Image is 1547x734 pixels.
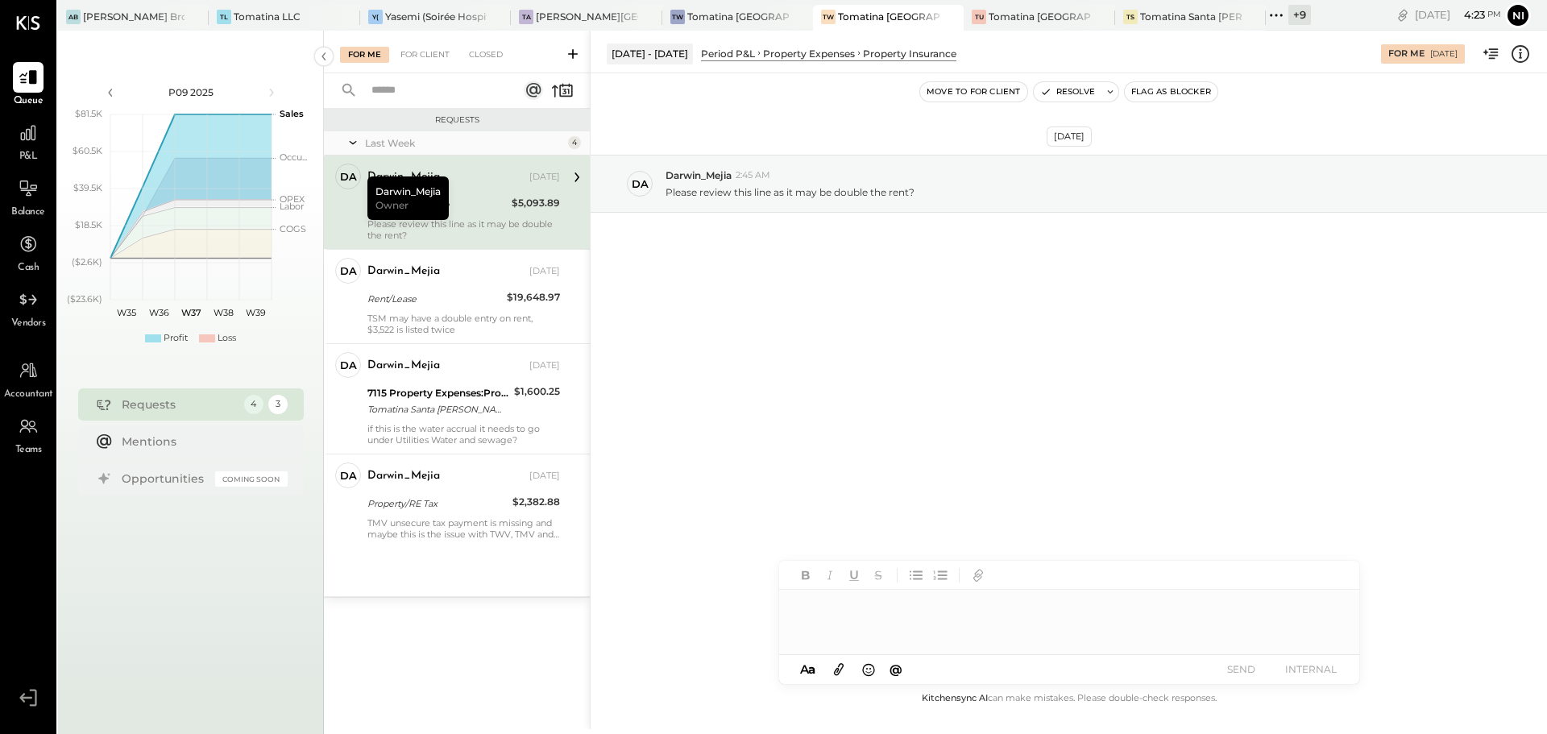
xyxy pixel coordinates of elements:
button: Resolve [1034,82,1101,102]
div: Da [340,169,357,185]
div: [DATE] [529,470,560,483]
div: TW [821,10,836,24]
div: 4 [568,136,581,149]
a: Cash [1,229,56,276]
button: Ni [1505,2,1531,28]
div: TSM may have a double entry on rent, $3,522 is listed twice [367,313,560,335]
div: [DATE] [1047,126,1092,147]
button: Flag as Blocker [1125,82,1217,102]
div: Yasemi (Soirée Hospitality Group) [385,10,487,23]
div: Darwin_Mejia [367,169,440,185]
div: Coming Soon [215,471,288,487]
div: Darwin_Mejia [367,176,449,220]
span: Teams [15,443,42,458]
div: Requests [332,114,582,126]
button: Aa [795,661,821,678]
div: Last Week [365,136,564,150]
div: $19,648.97 [507,289,560,305]
div: Da [340,358,357,373]
div: [DATE] [1430,48,1458,60]
span: Balance [11,205,45,220]
div: Loss [218,332,236,345]
a: P&L [1,118,56,164]
button: INTERNAL [1279,658,1343,680]
div: Tomatina [GEOGRAPHIC_DATA] [838,10,939,23]
div: Y( [368,10,383,24]
div: [PERSON_NAME][GEOGRAPHIC_DATA] [536,10,637,23]
p: Please review this line as it may be double the rent? [666,185,915,199]
div: Tomatina [GEOGRAPHIC_DATA] [989,10,1090,23]
text: W35 [117,307,136,318]
button: Bold [795,565,816,586]
text: COGS [280,223,306,234]
button: Add URL [968,565,989,586]
a: Balance [1,173,56,220]
text: $39.5K [73,182,102,193]
div: Tomatina LLC [234,10,301,23]
div: 3 [268,395,288,414]
button: Ordered List [930,565,951,586]
div: P09 2025 [122,85,259,99]
div: For Me [340,47,389,63]
button: Strikethrough [868,565,889,586]
div: Tomatina [GEOGRAPHIC_DATA] [687,10,789,23]
div: Rent/Lease [367,291,502,307]
a: Teams [1,411,56,458]
text: Occu... [280,151,307,163]
div: TMV unsecure tax payment is missing and maybe this is the issue with TWV, TMV and TSC that I paid... [367,517,560,540]
text: Labor [280,201,304,212]
div: AB [66,10,81,24]
div: Darwin_Mejia [367,358,440,374]
div: For Client [392,47,458,63]
div: Darwin_Mejia [367,468,440,484]
text: W38 [213,307,233,318]
div: TA [519,10,533,24]
div: Tomatina Santa [PERSON_NAME] [367,401,509,417]
span: Queue [14,94,44,109]
div: [DATE] [529,171,560,184]
div: Closed [461,47,511,63]
a: Queue [1,62,56,109]
div: Da [632,176,649,192]
span: Darwin_Mejia [666,168,732,182]
div: 7115 Property Expenses:Property/RE Tax [367,385,509,401]
text: W36 [148,307,168,318]
div: [DATE] - [DATE] [607,44,693,64]
button: Underline [844,565,865,586]
div: For Me [1388,48,1425,60]
span: Accountant [4,388,53,402]
span: @ [890,661,902,677]
div: TL [217,10,231,24]
div: Please review this line as it may be double the rent? [367,218,560,241]
div: [PERSON_NAME] Brooklyn / Rebel Cafe [83,10,185,23]
a: Vendors [1,284,56,331]
div: $2,382.88 [512,494,560,510]
div: Property Expenses [763,47,855,60]
span: Cash [18,261,39,276]
div: Da [340,468,357,483]
span: Vendors [11,317,46,331]
div: Property Insurance [863,47,956,60]
button: @ [885,659,907,679]
text: ($23.6K) [67,293,102,305]
text: Sales [280,108,304,119]
span: P&L [19,150,38,164]
div: TW [670,10,685,24]
div: Darwin_Mejia [367,263,440,280]
a: Accountant [1,355,56,402]
div: Mentions [122,433,280,450]
div: Profit [164,332,188,345]
text: $60.5K [73,145,102,156]
span: 2:45 AM [736,169,770,182]
text: W39 [245,307,265,318]
text: ($2.6K) [72,256,102,267]
text: W37 [180,307,201,318]
div: Opportunities [122,471,207,487]
div: TS [1123,10,1138,24]
div: if this is the water accrual it needs to go under Utilities Water and sewage? [367,423,560,446]
button: Move to for client [920,82,1027,102]
div: Period P&L [701,47,755,60]
span: a [808,661,815,677]
div: [DATE] [529,265,560,278]
div: 4 [244,395,263,414]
